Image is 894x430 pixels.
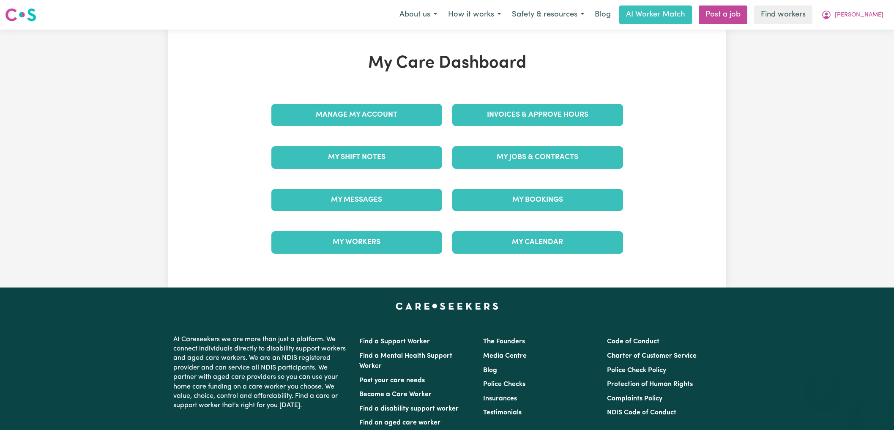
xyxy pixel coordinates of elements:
[359,338,430,345] a: Find a Support Worker
[452,231,623,253] a: My Calendar
[396,303,498,309] a: Careseekers home page
[359,377,425,384] a: Post your care needs
[607,395,662,402] a: Complaints Policy
[619,5,692,24] a: AI Worker Match
[607,381,693,388] a: Protection of Human Rights
[452,146,623,168] a: My Jobs & Contracts
[271,146,442,168] a: My Shift Notes
[860,396,887,423] iframe: Button to launch messaging window
[271,231,442,253] a: My Workers
[835,11,883,20] span: [PERSON_NAME]
[173,331,349,414] p: At Careseekers we are more than just a platform. We connect individuals directly to disability su...
[266,53,628,74] h1: My Care Dashboard
[506,6,590,24] button: Safety & resources
[452,104,623,126] a: Invoices & Approve Hours
[816,6,889,24] button: My Account
[5,5,36,25] a: Careseekers logo
[607,367,666,374] a: Police Check Policy
[699,5,747,24] a: Post a job
[815,376,832,393] iframe: Close message
[483,338,525,345] a: The Founders
[359,405,459,412] a: Find a disability support worker
[607,338,659,345] a: Code of Conduct
[590,5,616,24] a: Blog
[359,353,452,370] a: Find a Mental Health Support Worker
[754,5,812,24] a: Find workers
[607,409,676,416] a: NDIS Code of Conduct
[359,419,440,426] a: Find an aged care worker
[483,381,525,388] a: Police Checks
[5,7,36,22] img: Careseekers logo
[483,395,517,402] a: Insurances
[443,6,506,24] button: How it works
[271,104,442,126] a: Manage My Account
[607,353,697,359] a: Charter of Customer Service
[452,189,623,211] a: My Bookings
[483,409,522,416] a: Testimonials
[394,6,443,24] button: About us
[359,391,432,398] a: Become a Care Worker
[483,353,527,359] a: Media Centre
[483,367,497,374] a: Blog
[271,189,442,211] a: My Messages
